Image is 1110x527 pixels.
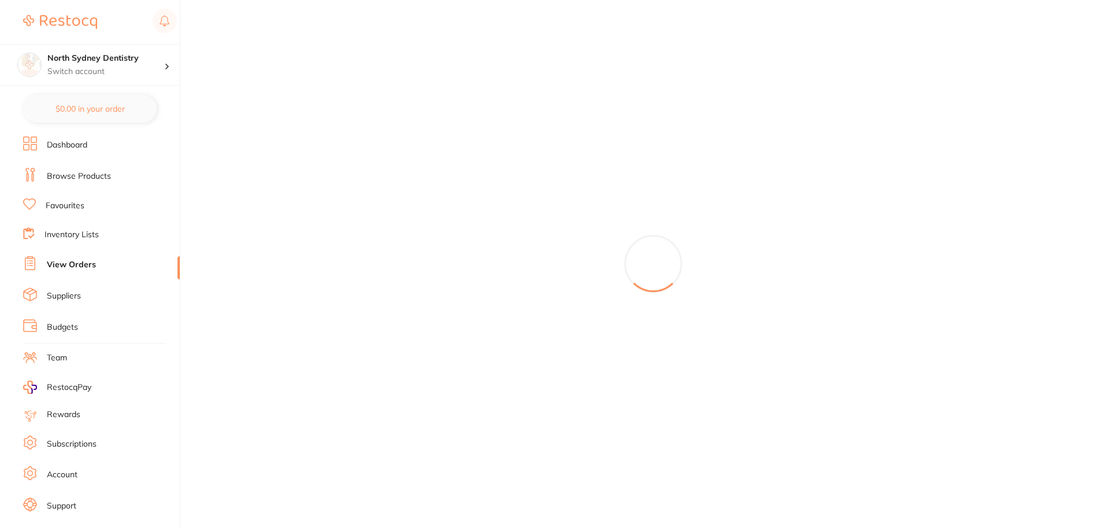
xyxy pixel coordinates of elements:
a: Favourites [46,200,84,212]
span: RestocqPay [47,382,91,393]
img: North Sydney Dentistry [18,53,41,76]
a: Browse Products [47,171,111,182]
img: RestocqPay [23,381,37,394]
a: Budgets [47,322,78,333]
a: Dashboard [47,139,87,151]
a: Team [47,352,67,364]
p: Switch account [47,66,164,78]
a: Restocq Logo [23,9,97,35]
button: $0.00 in your order [23,95,157,123]
a: Inventory Lists [45,229,99,241]
h4: North Sydney Dentistry [47,53,164,64]
a: View Orders [47,259,96,271]
a: Rewards [47,409,80,421]
a: Subscriptions [47,438,97,450]
a: RestocqPay [23,381,91,394]
a: Support [47,500,76,512]
a: Account [47,469,77,481]
img: Restocq Logo [23,15,97,29]
a: Suppliers [47,290,81,302]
